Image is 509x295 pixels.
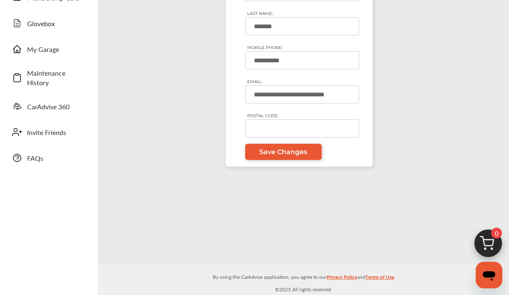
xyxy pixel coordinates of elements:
[245,9,275,18] span: LAST NAME:
[245,51,359,69] input: MOBILE PHONE:
[7,121,89,143] a: Invite Friends
[27,19,85,28] span: Glovebox
[27,153,85,163] span: FAQs
[245,144,322,160] a: Save Changes
[245,17,359,35] input: LAST NAME:
[245,111,281,120] span: POSTAL CODE:
[491,228,502,238] span: 0
[245,77,264,86] span: EMAIL:
[7,147,89,169] a: FAQs
[27,102,85,111] span: CarAdvise 360
[468,226,508,265] img: cart_icon.3d0951e8.svg
[7,12,89,34] a: Glovebox
[7,38,89,60] a: My Garage
[476,262,502,288] iframe: Button to launch messaging window
[98,265,509,295] div: © 2025 All rights reserved.
[259,148,307,156] span: Save Changes
[7,64,89,91] a: Maintenance History
[327,272,357,285] a: Privacy Policy
[27,128,85,137] span: Invite Friends
[98,272,509,281] p: By using the CarAdvise application, you agree to our and
[245,119,359,138] input: POSTAL CODE:
[245,43,285,52] span: MOBILE PHONE:
[27,68,85,87] span: Maintenance History
[245,85,359,103] input: EMAIL:
[27,44,85,54] span: My Garage
[7,96,89,117] a: CarAdvise 360
[365,272,394,285] a: Terms of Use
